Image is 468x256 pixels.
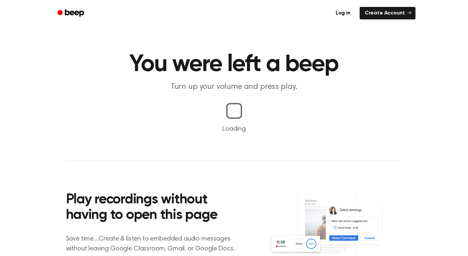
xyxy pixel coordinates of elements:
a: Log in [330,7,356,19]
a: Create Account [360,7,415,19]
p: Turn up your volume and press play. [108,82,360,92]
p: Save time....Create & listen to embedded audio messages without leaving Google Classroom, Gmail, ... [66,234,243,254]
p: Loading [8,124,460,134]
a: Beep [53,7,90,20]
h2: Play recordings without having to open this page [66,192,243,223]
h1: You were left a beep [66,53,402,76]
